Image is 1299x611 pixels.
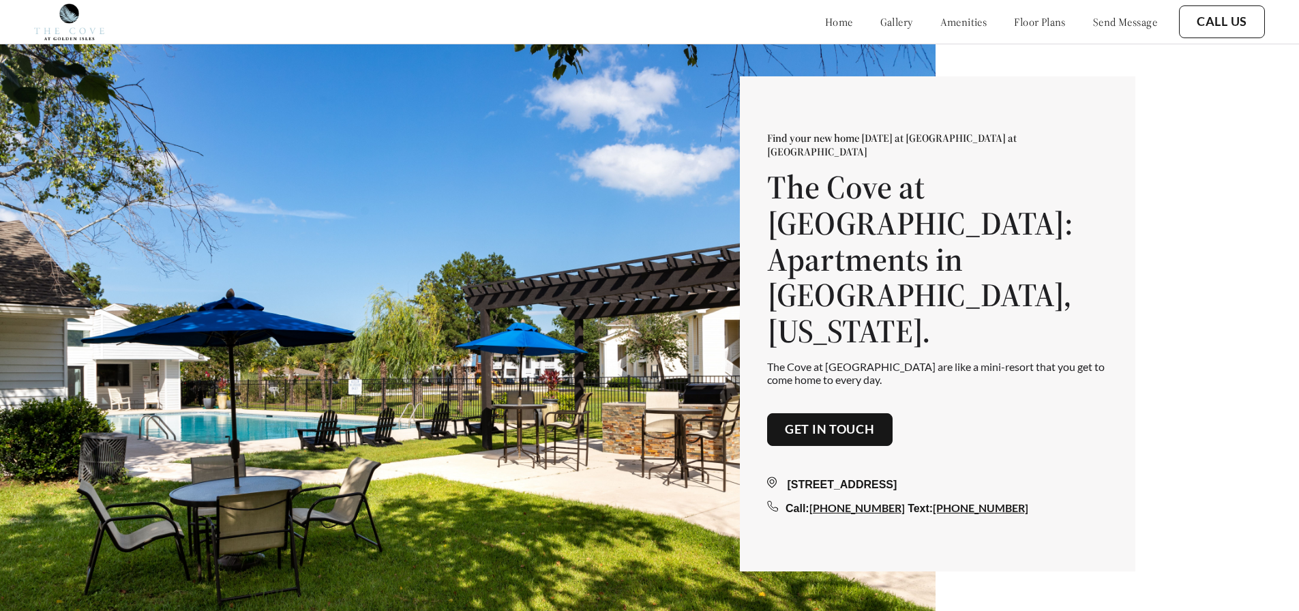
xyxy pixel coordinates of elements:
a: send message [1093,15,1157,29]
h1: The Cove at [GEOGRAPHIC_DATA]: Apartments in [GEOGRAPHIC_DATA], [US_STATE]. [767,169,1108,349]
a: Get in touch [785,422,875,437]
a: [PHONE_NUMBER] [933,501,1028,514]
div: [STREET_ADDRESS] [767,477,1108,493]
p: The Cove at [GEOGRAPHIC_DATA] are like a mini-resort that you get to come home to every day. [767,360,1108,386]
img: cove_at_golden_isles_logo.png [34,3,104,40]
a: [PHONE_NUMBER] [809,501,905,514]
p: Find your new home [DATE] at [GEOGRAPHIC_DATA] at [GEOGRAPHIC_DATA] [767,131,1108,158]
a: home [825,15,853,29]
a: amenities [940,15,987,29]
a: floor plans [1014,15,1066,29]
button: Call Us [1179,5,1265,38]
button: Get in touch [767,413,893,446]
span: Call: [786,503,809,514]
a: Call Us [1197,14,1247,29]
span: Text: [908,503,933,514]
a: gallery [880,15,913,29]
